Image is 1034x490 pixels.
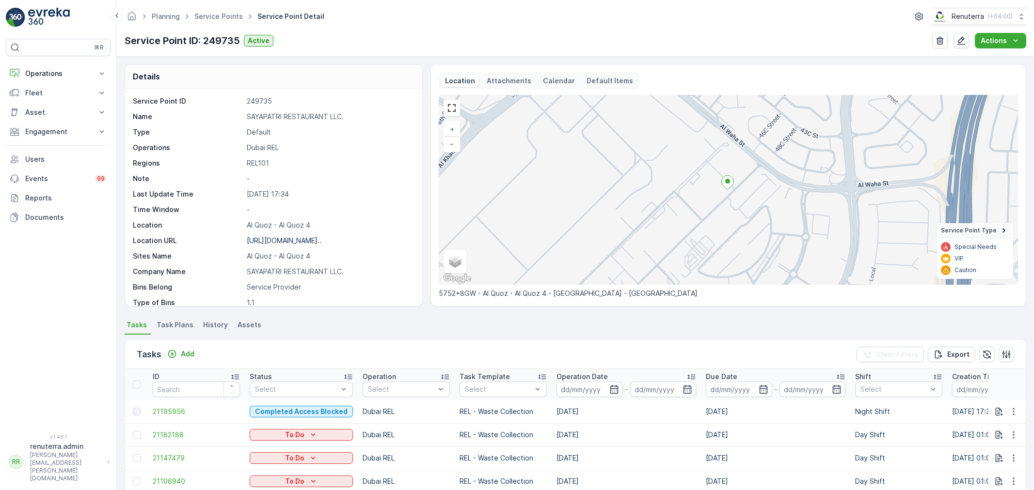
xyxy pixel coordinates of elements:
p: [URL][DOMAIN_NAME].. [247,236,321,245]
button: Asset [6,103,111,122]
p: Operations [133,143,243,153]
p: Active [248,36,270,46]
p: 249735 [247,96,412,106]
a: Open this area in Google Maps (opens a new window) [441,272,473,285]
span: 21182188 [153,430,240,440]
p: SAYAPATRI RESTAURANT LLC. [247,267,412,276]
button: Actions [975,33,1026,48]
p: Renuterra [952,12,984,21]
td: [DATE] [552,423,701,446]
input: dd/mm/yyyy [557,382,623,397]
td: Day Shift [850,446,947,470]
p: Export [947,350,970,359]
p: Type of Bins [133,298,243,307]
button: Clear Filters [857,347,924,362]
td: Dubai REL [358,446,455,470]
p: Time Window [133,205,243,214]
input: dd/mm/yyyy [706,382,772,397]
p: Add [181,349,194,359]
p: Default Items [587,76,633,86]
p: Task Template [460,372,510,382]
p: Service Point ID: 249735 [125,33,240,48]
p: Location [133,220,243,230]
div: Toggle Row Selected [133,454,141,462]
span: Assets [238,320,261,330]
p: - [625,383,628,395]
p: Tasks [137,348,161,361]
p: Due Date [706,372,737,382]
span: Service Point Detail [255,12,326,21]
div: Toggle Row Selected [133,431,141,439]
p: renuterra.admin [30,442,103,451]
p: Select [465,384,532,394]
input: dd/mm/yyyy [630,382,697,397]
p: Events [25,174,89,184]
p: Select [368,384,435,394]
p: 99 [97,175,105,183]
td: [DATE] [701,400,850,423]
p: Note [133,174,243,184]
a: Service Points [194,12,243,20]
p: - [774,383,778,395]
a: Homepage [127,15,137,23]
summary: Service Point Type [937,223,1013,238]
span: v 1.48.1 [6,434,111,440]
a: View Fullscreen [445,101,459,115]
p: Calendar [543,76,575,86]
p: Last Update Time [133,189,243,199]
td: [DATE] [701,423,850,446]
p: [PERSON_NAME][EMAIL_ADDRESS][PERSON_NAME][DOMAIN_NAME] [30,451,103,482]
input: dd/mm/yyyy [952,382,1018,397]
p: Clear Filters [876,350,918,359]
p: Sites Name [133,251,243,261]
button: Renuterra(+04:00) [933,8,1026,25]
span: Service Point Type [941,227,997,234]
p: Location URL [133,236,243,245]
p: Engagement [25,127,91,137]
a: 21195956 [153,407,240,416]
p: Operation Date [557,372,608,382]
p: Reports [25,193,107,203]
img: logo [6,8,25,27]
p: Service Provider [247,282,412,292]
p: Location [445,76,475,86]
span: Task Plans [157,320,193,330]
td: Dubai REL [358,400,455,423]
button: Active [244,35,273,46]
p: Details [133,71,160,82]
p: Attachments [487,76,531,86]
button: Export [928,347,975,362]
a: 21106940 [153,476,240,486]
td: [DATE] [552,446,701,470]
a: Events99 [6,169,111,188]
p: Operation [363,372,396,382]
p: Actions [981,36,1007,46]
p: Users [25,154,107,164]
a: Users [6,150,111,169]
p: Select [255,384,338,394]
a: Reports [6,188,111,208]
p: Regions [133,158,243,168]
button: To Do [250,452,353,464]
div: RR [8,454,24,470]
input: dd/mm/yyyy [779,382,846,397]
input: Search [153,382,240,397]
p: Name [133,112,243,122]
p: Service Point ID [133,96,243,106]
div: Toggle Row Selected [133,477,141,485]
p: - [247,205,412,214]
p: To Do [285,430,304,440]
td: [DATE] [552,400,701,423]
p: Default [247,127,412,137]
p: Caution [954,266,976,274]
p: Dubai REL [247,143,412,153]
p: Creation Time [952,372,1000,382]
p: REL101 [247,158,412,168]
p: Al Quoz - Al Quoz 4 [247,220,412,230]
p: 5752+8GW - Al Quoz - Al Quoz 4 - [GEOGRAPHIC_DATA] - [GEOGRAPHIC_DATA] [439,289,1018,298]
a: Zoom In [445,122,459,137]
p: Type [133,127,243,137]
td: [DATE] [701,446,850,470]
